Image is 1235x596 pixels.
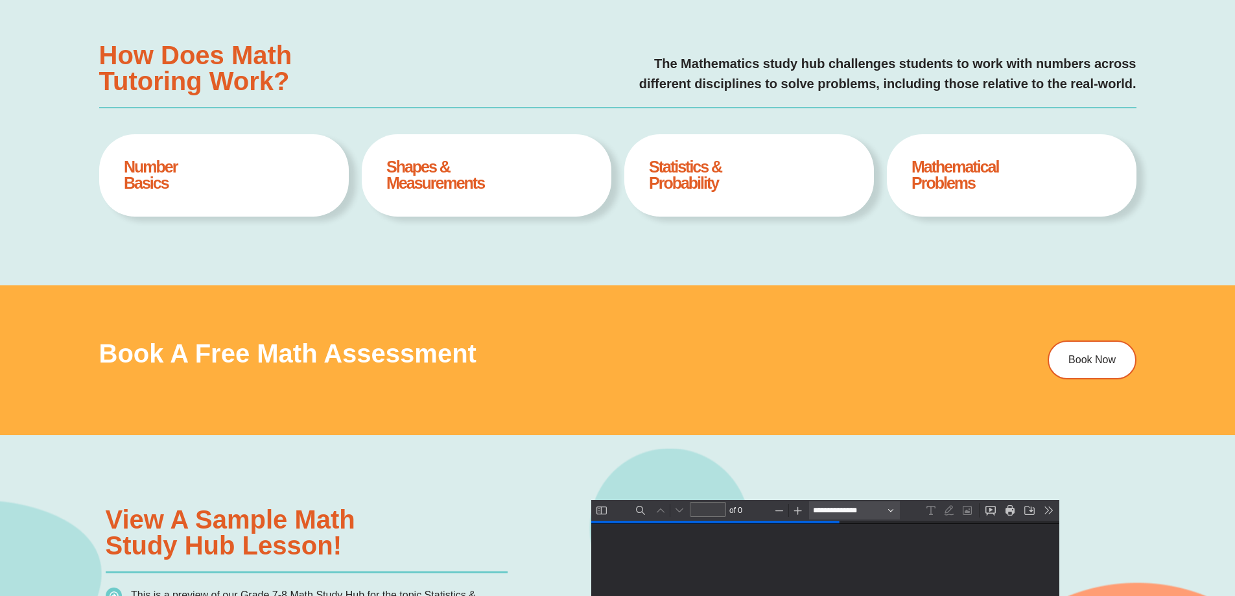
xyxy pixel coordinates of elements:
[331,1,349,19] button: Text
[136,1,156,19] span: of ⁨0⁩
[1068,355,1116,365] span: Book Now
[99,340,919,366] h3: Book a Free Math Assessment
[1019,449,1235,596] iframe: Chat Widget
[1048,340,1136,379] a: Book Now
[348,54,1136,94] p: The Mathematics study hub challenges students to work with numbers across different disciplines t...
[367,1,385,19] button: Add or edit images
[124,159,323,191] h4: Number Basics
[349,1,367,19] button: Draw
[649,159,849,191] h4: Statistics & Probability
[99,42,336,94] h3: How Does Math Tutoring Work?
[912,159,1111,191] h4: Mathematical Problems
[386,159,586,191] h4: Shapes & Measurements
[106,507,508,558] h3: View a sample Math Study Hub lesson!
